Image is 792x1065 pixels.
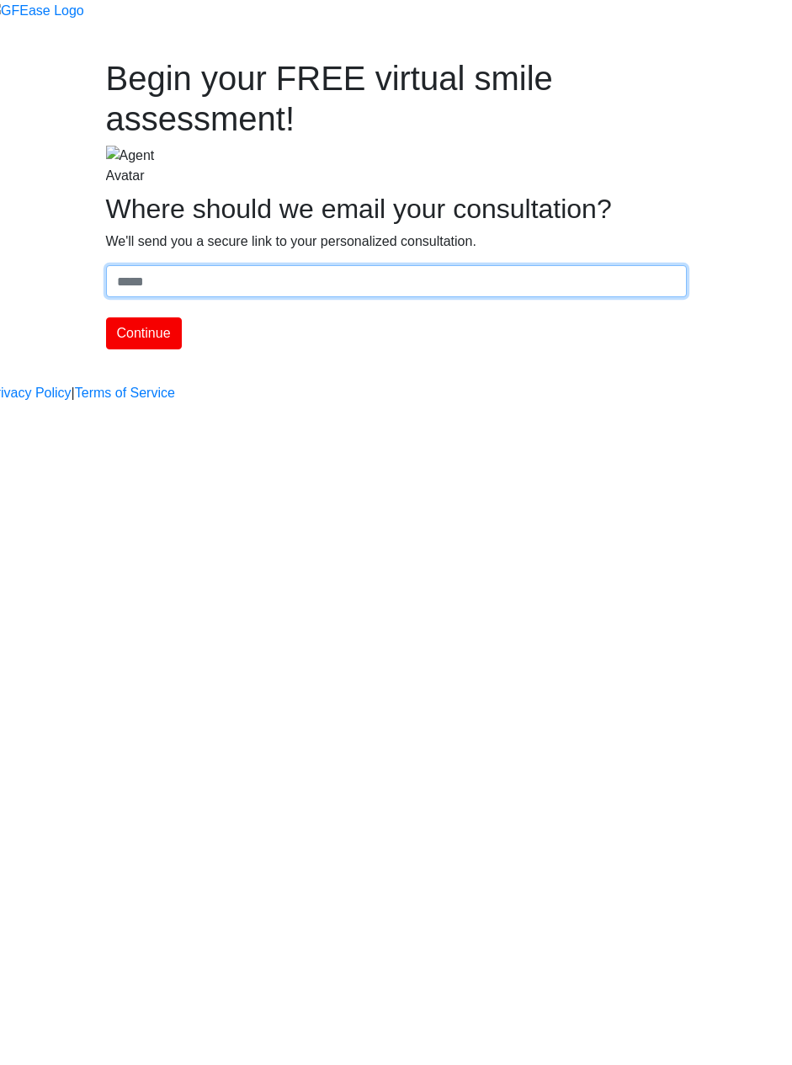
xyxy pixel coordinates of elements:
[106,58,687,139] h1: Begin your FREE virtual smile assessment!
[106,193,687,225] h2: Where should we email your consultation?
[75,383,175,403] a: Terms of Service
[106,317,182,349] button: Continue
[106,232,687,252] p: We'll send you a secure link to your personalized consultation.
[106,146,182,186] img: Agent Avatar
[72,383,75,403] a: |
